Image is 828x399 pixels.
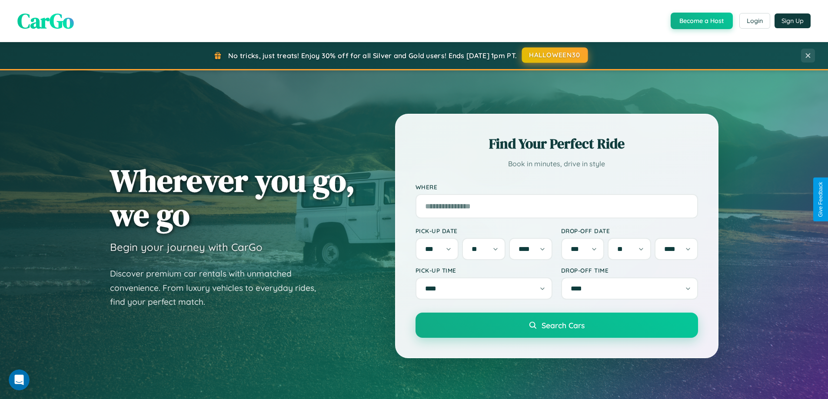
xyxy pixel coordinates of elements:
[416,134,698,153] h2: Find Your Perfect Ride
[739,13,770,29] button: Login
[110,241,263,254] h3: Begin your journey with CarGo
[110,267,327,309] p: Discover premium car rentals with unmatched convenience. From luxury vehicles to everyday rides, ...
[522,47,588,63] button: HALLOWEEN30
[775,13,811,28] button: Sign Up
[9,369,30,390] iframe: Intercom live chat
[818,182,824,217] div: Give Feedback
[416,267,552,274] label: Pick-up Time
[416,227,552,234] label: Pick-up Date
[416,158,698,170] p: Book in minutes, drive in style
[561,267,698,274] label: Drop-off Time
[542,320,585,330] span: Search Cars
[110,163,355,232] h1: Wherever you go, we go
[228,51,517,60] span: No tricks, just treats! Enjoy 30% off for all Silver and Gold users! Ends [DATE] 1pm PT.
[416,313,698,338] button: Search Cars
[561,227,698,234] label: Drop-off Date
[416,183,698,191] label: Where
[671,13,733,29] button: Become a Host
[17,7,74,35] span: CarGo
